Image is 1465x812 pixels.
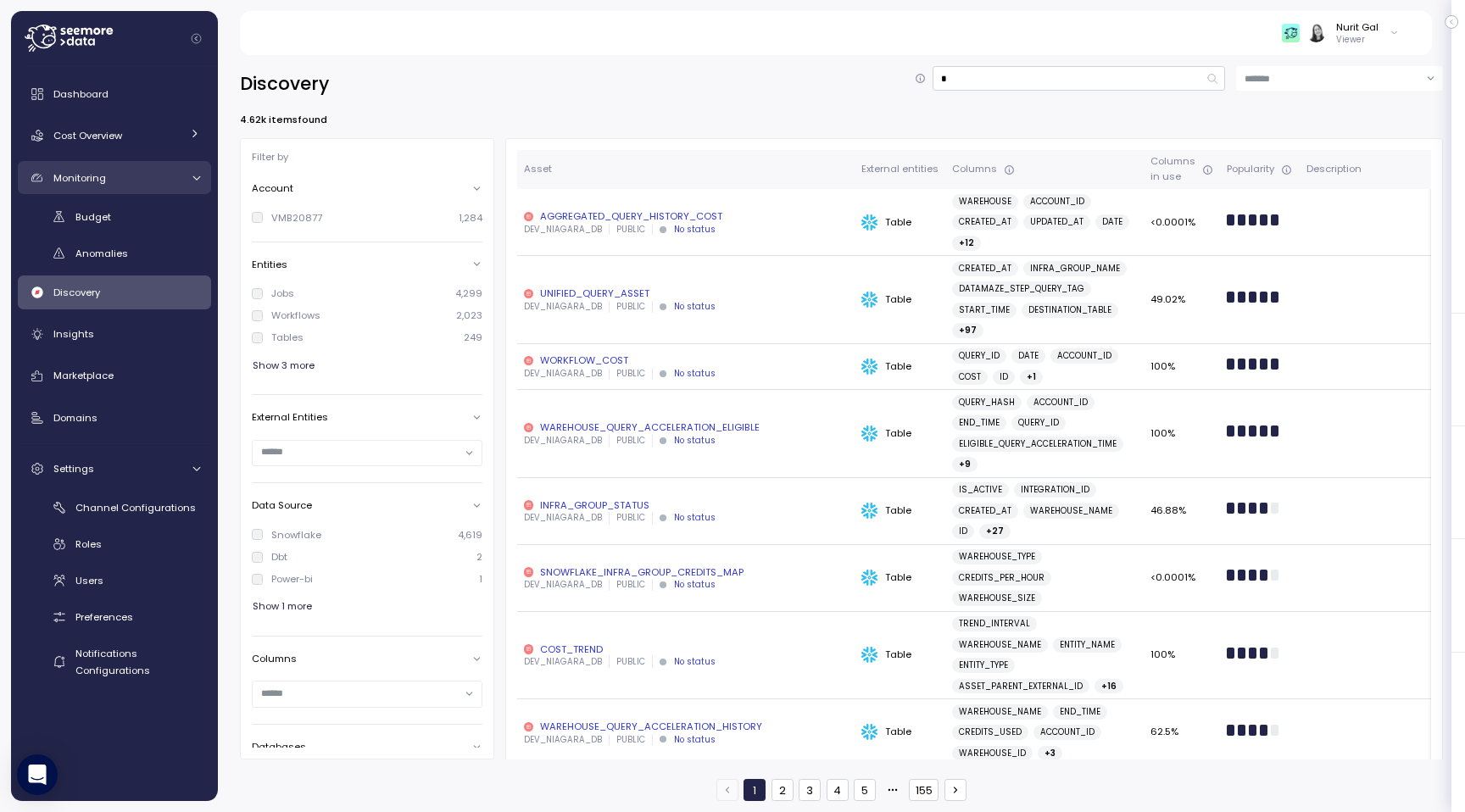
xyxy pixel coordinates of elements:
[986,524,1004,539] span: + 27
[959,395,1015,410] span: QUERY_HASH
[959,261,1011,276] span: CREATED_AT
[464,331,482,344] p: 249
[75,501,196,514] span: Channel Configurations
[952,261,1018,276] a: CREATED_AT
[959,725,1022,740] span: CREDITS_USED
[861,214,939,231] div: Table
[53,411,97,425] span: Domains
[75,247,128,260] span: Anomalies
[674,656,716,668] div: No status
[827,779,849,801] button: 4
[959,503,1011,519] span: CREATED_AT
[524,286,848,300] div: UNIFIED_QUERY_ASSET
[1023,503,1119,519] a: WAREHOUSE_NAME
[952,303,1017,318] a: START_TIME
[18,566,211,594] a: Users
[524,209,848,223] div: AGGREGATED_QUERY_HISTORY_COST
[524,512,602,524] p: DEV_NIAGARA_DB
[959,236,974,251] span: + 12
[240,113,327,126] p: 4.62k items found
[909,779,939,801] button: 155
[959,194,1011,209] span: WAREHOUSE
[616,435,645,447] p: PUBLIC
[952,415,1006,431] a: END_TIME
[53,369,114,382] span: Marketplace
[18,639,211,684] a: Notifications Configurations
[524,353,848,379] a: WORKFLOW_COSTDEV_NIAGARA_DBPUBLICNo status
[1057,348,1111,364] span: ACCOUNT_ID
[1023,214,1090,230] a: UPDATED_AT
[252,353,315,378] button: Show 3 more
[952,570,1051,586] a: CREDITS_PER_HOUR
[616,734,645,746] p: PUBLIC
[524,498,848,524] a: INFRA_GROUP_STATUSDEV_NIAGARA_DBPUBLICNo status
[616,368,645,380] p: PUBLIC
[271,286,294,300] div: Jobs
[1027,395,1095,410] a: ACCOUNT_ID
[240,72,329,97] h2: Discovery
[674,512,716,524] div: No status
[1033,395,1088,410] span: ACCOUNT_ID
[252,181,293,195] p: Account
[271,528,321,542] div: Snowflake
[1011,415,1066,431] a: QUERY_ID
[271,550,287,564] div: Dbt
[1144,612,1220,699] td: 100%
[952,370,988,385] a: COST
[53,462,94,476] span: Settings
[861,425,939,442] div: Table
[186,32,207,45] button: Collapse navigation
[952,704,1048,720] a: WAREHOUSE_NAME
[959,616,1030,631] span: TREND_INTERVAL
[1040,725,1095,740] span: ACCOUNT_ID
[18,452,211,486] a: Settings
[1030,503,1112,519] span: WAREHOUSE_NAME
[524,656,602,668] p: DEV_NIAGARA_DB
[524,720,848,745] a: WAREHOUSE_QUERY_ACCELERATION_HISTORYDEV_NIAGARA_DBPUBLICNo status
[799,779,821,801] button: 3
[1022,303,1118,318] a: DESTINATION_TABLE
[861,292,939,309] div: Table
[18,119,211,153] a: Cost Overview
[952,281,1091,297] a: DATAMAZE_STEP_QUERY_TAG
[1011,348,1045,364] a: DATE
[1144,344,1220,391] td: 100%
[1101,679,1117,694] span: + 16
[959,549,1035,565] span: WAREHOUSE_TYPE
[17,754,58,795] div: Open Intercom Messenger
[18,359,211,393] a: Marketplace
[959,214,1011,230] span: CREATED_AT
[271,211,322,225] div: VMB20877
[1060,704,1100,720] span: END_TIME
[1044,746,1056,761] span: + 3
[861,647,939,664] div: Table
[1027,370,1036,385] span: + 1
[959,281,1084,297] span: DATAMAZE_STEP_QUERY_TAG
[524,368,602,380] p: DEV_NIAGARA_DB
[952,616,1037,631] a: TREND_INTERVAL
[952,348,1006,364] a: QUERY_ID
[252,594,313,619] button: Show 1 more
[1227,162,1292,177] div: Popularity
[959,415,1000,431] span: END_TIME
[952,482,1009,498] a: IS_ACTIVE
[18,77,211,111] a: Dashboard
[861,503,939,520] div: Table
[18,494,211,522] a: Channel Configurations
[1030,214,1083,230] span: UPDATED_AT
[1023,194,1091,209] a: ACCOUNT_ID
[1028,303,1111,318] span: DESTINATION_TABLE
[952,524,974,539] a: ID
[959,746,1026,761] span: WAREHOUSE_ID
[524,286,848,312] a: UNIFIED_QUERY_ASSETDEV_NIAGARA_DBPUBLICNo status
[952,395,1022,410] a: QUERY_HASH
[861,359,939,375] div: Table
[524,642,848,668] a: COST_TRENDDEV_NIAGARA_DBPUBLICNo status
[1307,24,1325,42] img: ACg8ocIVugc3DtI--ID6pffOeA5XcvoqExjdOmyrlhjOptQpqjom7zQ=s96-c
[75,537,102,551] span: Roles
[952,162,1137,177] div: Columns
[1050,348,1118,364] a: ACCOUNT_ID
[952,679,1089,694] a: ASSET_PARENT_EXTERNAL_ID
[524,420,848,446] a: WAREHOUSE_QUERY_ACCELERATION_ELIGIBLEDEV_NIAGARA_DBPUBLICNo status
[959,704,1041,720] span: WAREHOUSE_NAME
